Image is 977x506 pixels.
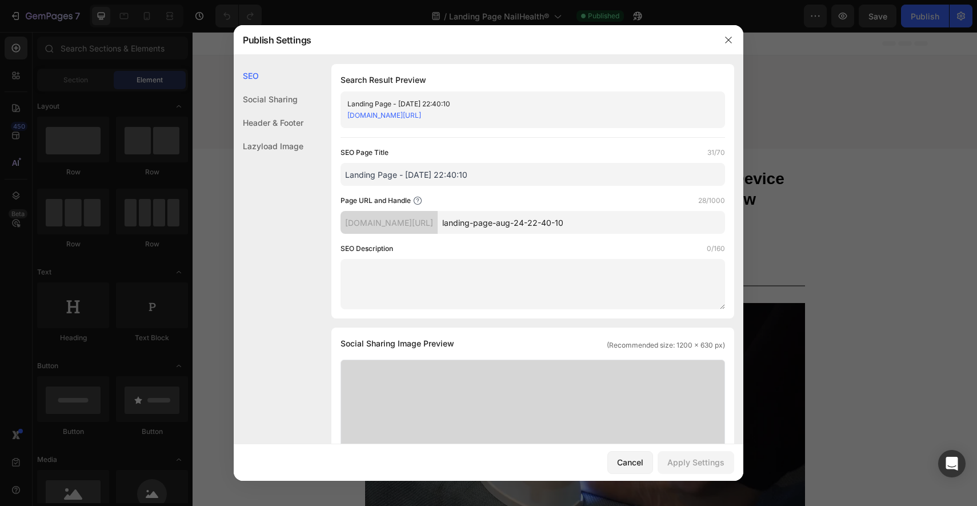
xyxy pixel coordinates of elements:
div: Apply Settings [667,456,724,468]
p: Advertorial [51,118,734,134]
div: Publish Settings [234,25,714,55]
label: SEO Page Title [341,147,389,158]
button: Apply Settings [658,451,734,474]
label: 31/70 [707,147,725,158]
div: Lazyload Image [234,134,303,158]
div: Open Intercom Messenger [938,450,966,477]
span: Social Sharing Image Preview [341,337,454,350]
div: Landing Page - [DATE] 22:40:10 [347,98,699,110]
button: Cancel [607,451,653,474]
label: SEO Description [341,243,393,254]
span: “Groundbreaking” Anti-[MEDICAL_DATA] Laser Device Takes Social Media by [PERSON_NAME] – But How E... [174,138,592,197]
label: 0/160 [707,243,725,254]
input: Handle [438,211,725,234]
div: SEO [234,64,303,87]
h1: Search Result Preview [341,73,725,87]
span: (Recommended size: 1200 x 630 px) [607,340,725,350]
label: Page URL and Handle [341,195,411,206]
input: Title [341,163,725,186]
img: gempages_581340402406130184-d6d15754-11b8-47d6-93d6-c3f2d146c145.webp [182,209,210,237]
img: gempages_581340402406130184-8ad3f008-e757-415d-8dea-7c5f59e2ca28.png [339,36,446,107]
a: [DOMAIN_NAME][URL] [347,111,421,119]
div: Cancel [617,456,643,468]
div: Header & Footer [234,111,303,134]
p: Comment | Published on [DATE] | Author: [PERSON_NAME] [221,217,466,229]
label: 28/1000 [698,195,725,206]
div: [DOMAIN_NAME][URL] [341,211,438,234]
div: Social Sharing [234,87,303,111]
